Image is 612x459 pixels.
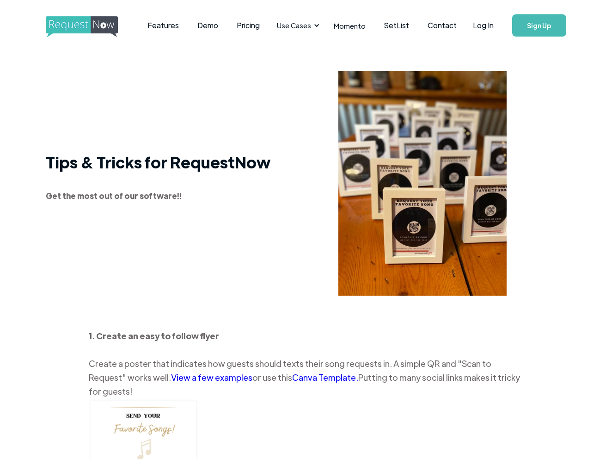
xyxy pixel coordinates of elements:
a: Log In [464,9,503,42]
a: Features [138,11,188,40]
strong: 1. Create an easy to follow flyer [89,330,219,341]
iframe: LiveChat chat widget [482,430,612,459]
div: Use Cases [271,11,322,40]
a: Contact [418,11,466,40]
a: Canva Template. [292,372,358,383]
a: SetList [375,11,418,40]
span: Tips & Tricks for RequestNow [46,148,270,176]
img: requestnow logo [46,16,135,37]
a: Sign Up [512,14,566,37]
div: Get the most out of our software!! [46,187,331,205]
a: Pricing [227,11,269,40]
a: home [46,16,115,35]
a: View a few examples [171,372,252,383]
a: Demo [188,11,227,40]
a: Momento [324,12,375,39]
div: Use Cases [277,20,311,31]
div: Create a poster that indicates how guests should texts their song requests in. A simple QR and "S... [89,329,523,398]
